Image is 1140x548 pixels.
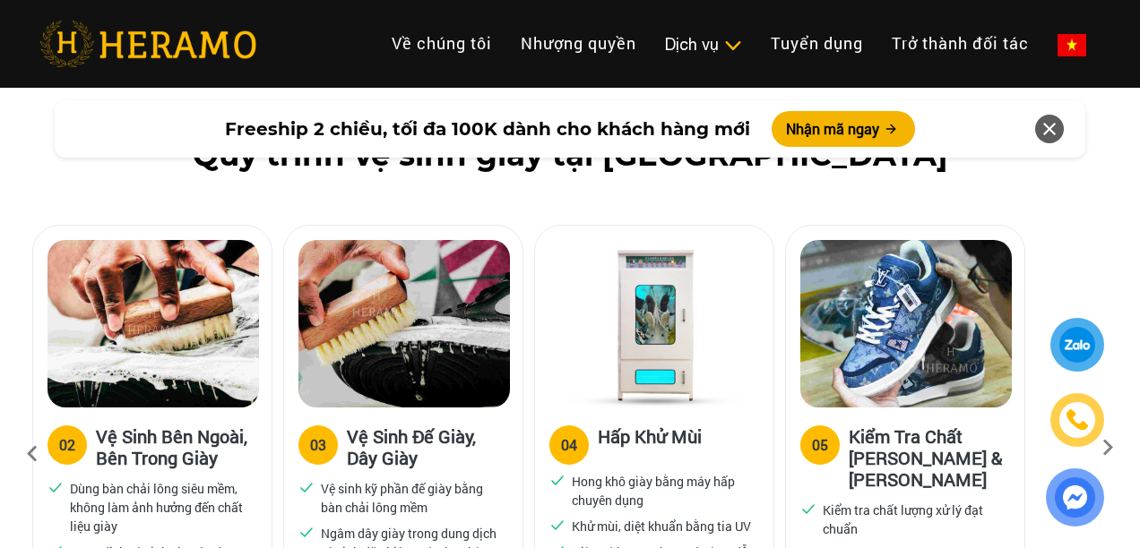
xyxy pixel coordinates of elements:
[665,32,742,56] div: Dịch vụ
[823,501,1004,538] p: Kiểm tra chất lượng xử lý đạt chuẩn
[59,434,75,456] div: 02
[549,472,566,488] img: checked.svg
[1065,407,1091,432] img: phone-icon
[561,434,577,456] div: 04
[800,240,1012,407] img: Heramo quy trinh ve sinh kiem tra chat luong dong goi
[298,479,315,495] img: checked.svg
[298,524,315,540] img: checked.svg
[70,479,251,535] p: Dùng bàn chải lông siêu mềm, không làm ảnh hưởng đến chất liệu giày
[321,479,502,517] p: Vệ sinh kỹ phần đế giày bằng bàn chải lông mềm
[756,24,877,63] a: Tuyển dụng
[549,240,761,407] img: Heramo quy trinh ve sinh hap khu mui giay bang may hap uv
[39,21,256,67] img: heramo-logo.png
[377,24,506,63] a: Về chúng tôi
[549,517,566,533] img: checked.svg
[723,37,742,55] img: subToggleIcon
[572,517,751,535] p: Khử mùi, diệt khuẩn bằng tia UV
[800,501,816,517] img: checked.svg
[47,479,64,495] img: checked.svg
[1058,34,1086,56] img: vn-flag.png
[506,24,651,63] a: Nhượng quyền
[298,240,510,407] img: Heramo quy trinh ve sinh de giay day giay
[849,425,1010,490] h3: Kiểm Tra Chất [PERSON_NAME] & [PERSON_NAME]
[877,24,1043,63] a: Trở thành đối tác
[572,472,753,509] p: Hong khô giày bằng máy hấp chuyên dụng
[225,116,750,142] span: Freeship 2 chiều, tối đa 100K dành cho khách hàng mới
[598,425,702,461] h3: Hấp Khử Mùi
[1052,395,1102,445] a: phone-icon
[39,137,1101,174] h2: Quy trình vệ sinh giày tại [GEOGRAPHIC_DATA]
[347,425,508,468] h3: Vệ Sinh Đế Giày, Dây Giày
[96,425,257,468] h3: Vệ Sinh Bên Ngoài, Bên Trong Giày
[772,111,915,147] button: Nhận mã ngay
[310,434,326,456] div: 03
[47,240,259,407] img: Heramo quy trinh ve sinh giay ben ngoai ben trong
[812,434,828,456] div: 05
